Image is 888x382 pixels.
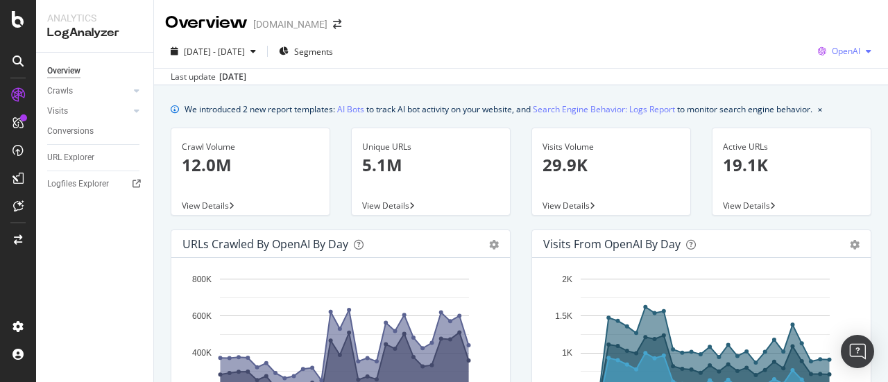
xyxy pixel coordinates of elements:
[192,275,212,284] text: 800K
[47,64,80,78] div: Overview
[171,102,871,116] div: info banner
[47,150,94,165] div: URL Explorer
[182,153,319,177] p: 12.0M
[47,104,130,119] a: Visits
[184,46,245,58] span: [DATE] - [DATE]
[562,348,572,358] text: 1K
[562,275,572,284] text: 2K
[47,150,144,165] a: URL Explorer
[182,141,319,153] div: Crawl Volume
[47,64,144,78] a: Overview
[192,311,212,321] text: 600K
[543,237,681,251] div: Visits from OpenAI by day
[182,237,348,251] div: URLs Crawled by OpenAI by day
[47,177,144,191] a: Logfiles Explorer
[47,124,144,139] a: Conversions
[489,240,499,250] div: gear
[47,84,73,98] div: Crawls
[723,141,860,153] div: Active URLs
[723,153,860,177] p: 19.1K
[362,200,409,211] span: View Details
[832,45,860,57] span: OpenAI
[219,71,246,83] div: [DATE]
[47,124,94,139] div: Conversions
[192,348,212,358] text: 400K
[171,71,246,83] div: Last update
[47,25,142,41] div: LogAnalyzer
[362,153,499,177] p: 5.1M
[185,102,812,116] div: We introduced 2 new report templates: to track AI bot activity on your website, and to monitor se...
[182,200,229,211] span: View Details
[273,40,339,62] button: Segments
[294,46,333,58] span: Segments
[337,102,364,116] a: AI Bots
[165,40,262,62] button: [DATE] - [DATE]
[850,240,860,250] div: gear
[543,200,590,211] span: View Details
[165,11,248,35] div: Overview
[253,17,327,31] div: [DOMAIN_NAME]
[533,102,675,116] a: Search Engine Behavior: Logs Report
[723,200,770,211] span: View Details
[543,141,680,153] div: Visits Volume
[47,84,130,98] a: Crawls
[555,311,572,321] text: 1.5K
[814,99,826,119] button: close banner
[841,335,874,368] div: Open Intercom Messenger
[812,40,877,62] button: OpenAI
[47,177,109,191] div: Logfiles Explorer
[543,153,680,177] p: 29.9K
[362,141,499,153] div: Unique URLs
[47,104,68,119] div: Visits
[333,19,341,29] div: arrow-right-arrow-left
[47,11,142,25] div: Analytics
